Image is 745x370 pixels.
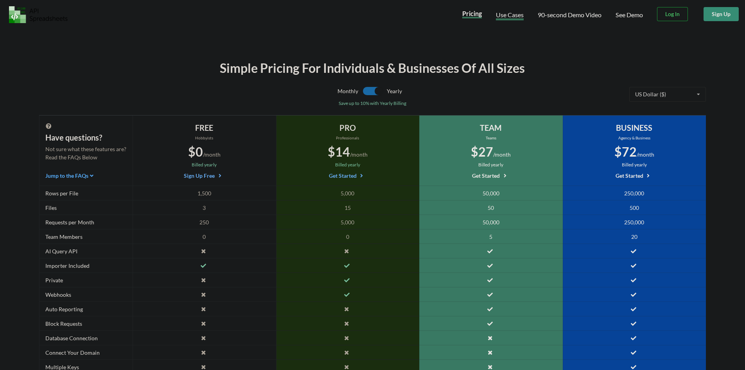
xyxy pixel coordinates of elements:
[624,189,644,197] span: 250,000
[704,7,739,21] button: Sign Up
[387,87,536,100] div: Yearly
[9,6,68,23] img: Logo.png
[282,135,413,141] div: Professionals
[39,215,133,229] div: Requests per Month
[139,161,270,168] div: Billed yearly
[209,87,358,100] div: Monthly
[39,229,133,244] div: Team Members
[462,10,482,17] span: Pricing
[345,204,351,212] span: 15
[483,218,499,226] span: 50,000
[282,161,413,168] div: Billed yearly
[616,171,653,179] a: Get Started
[631,233,637,241] span: 20
[341,189,354,197] span: 5,000
[328,144,350,159] span: $14
[538,12,601,18] span: 90-second Demo Video
[569,135,700,141] div: Agency & Business
[203,151,221,158] span: /month
[203,233,206,241] span: 0
[139,135,270,141] div: Hobbyists
[39,273,133,287] div: Private
[341,218,354,226] span: 5,000
[197,189,211,197] span: 1,500
[209,100,537,107] div: Save up to 10% with Yearly Billing
[569,161,700,168] div: Billed yearly
[39,258,133,273] div: Importer Included
[329,171,366,179] a: Get Started
[282,122,413,134] div: PRO
[203,204,206,212] span: 3
[614,144,637,159] span: $72
[39,316,133,331] div: Block Requests
[471,144,493,159] span: $27
[96,59,650,78] div: Simple Pricing For Individuals & Businesses Of All Sizes
[630,204,639,212] span: 500
[637,151,654,158] span: /month
[39,302,133,316] div: Auto Reporting
[472,171,510,179] a: Get Started
[496,11,524,20] span: Use Cases
[45,132,126,143] div: Have questions?
[184,171,224,179] a: Sign Up Free
[350,151,368,158] span: /month
[493,151,511,158] span: /month
[139,122,270,134] div: FREE
[624,218,644,226] span: 250,000
[569,122,700,134] div: BUSINESS
[39,200,133,215] div: Files
[39,331,133,345] div: Database Connection
[657,7,688,21] button: Log In
[39,287,133,302] div: Webhooks
[425,122,557,134] div: TEAM
[188,144,203,159] span: $0
[39,345,133,360] div: Connect Your Domain
[199,218,209,226] span: 250
[483,189,499,197] span: 50,000
[346,233,349,241] span: 0
[45,145,126,161] div: Not sure what these features are? Read the FAQs Below
[488,204,494,212] span: 50
[39,244,133,258] div: AI Query API
[425,161,557,168] div: Billed yearly
[45,171,126,180] div: Jump to the FAQs
[635,92,666,97] div: US Dollar ($)
[489,233,492,241] span: 5
[39,186,133,200] div: Rows per File
[616,11,643,19] a: See Demo
[425,135,557,141] div: Teams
